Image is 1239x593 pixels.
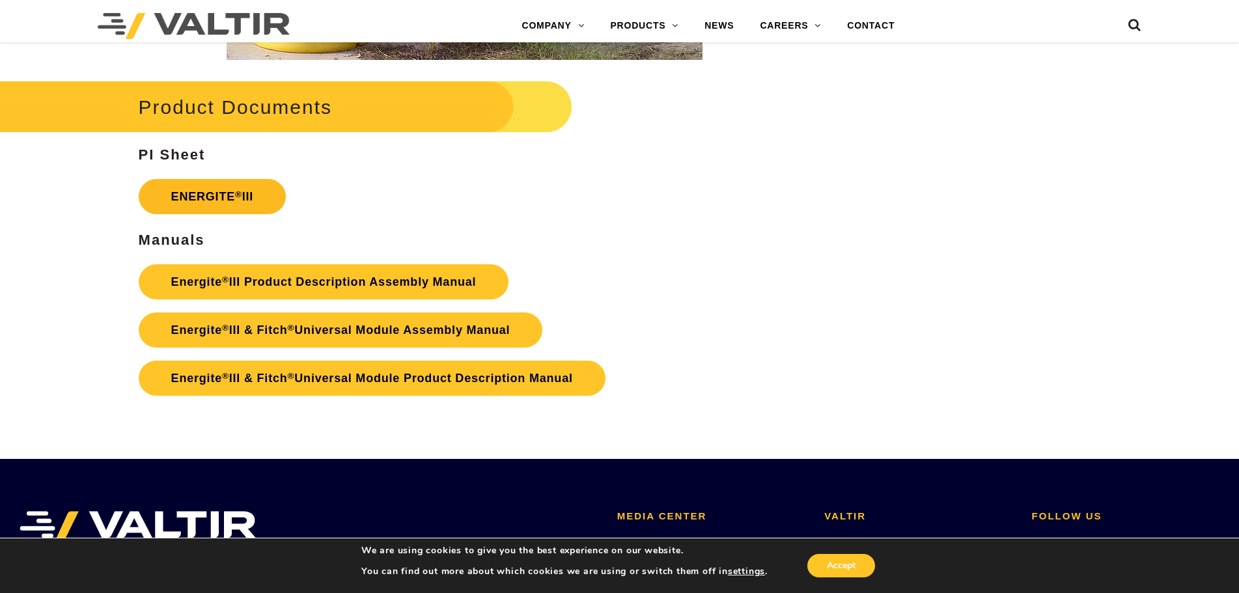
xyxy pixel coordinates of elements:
[139,264,509,299] a: Energite®III Product Description Assembly Manual
[139,361,606,396] a: Energite®III & Fitch®Universal Module Product Description Manual
[139,146,206,163] strong: PI Sheet
[288,323,295,333] sup: ®
[222,371,229,381] sup: ®
[235,189,242,199] sup: ®
[824,511,1012,522] h2: VALTIR
[288,371,295,381] sup: ®
[834,13,908,39] a: CONTACT
[20,511,256,544] img: VALTIR
[728,566,765,577] button: settings
[1032,511,1219,522] h2: FOLLOW US
[691,13,747,39] a: NEWS
[98,13,290,39] img: Valtir
[617,537,688,548] a: VALTIR NEWS
[361,545,768,557] p: We are using cookies to give you the best experience on our website.
[807,554,875,577] button: Accept
[597,13,691,39] a: PRODUCTS
[139,179,286,214] a: ENERGITE®III
[139,312,543,348] a: Energite®III & Fitch®Universal Module Assembly Manual
[1032,537,1081,548] a: LINKEDIN
[139,232,205,248] strong: Manuals
[222,275,229,284] sup: ®
[824,537,892,548] a: CONTACT US
[508,13,597,39] a: COMPANY
[222,323,229,333] sup: ®
[361,566,768,577] p: You can find out more about which cookies we are using or switch them off in .
[617,511,805,522] h2: MEDIA CENTER
[747,13,834,39] a: CAREERS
